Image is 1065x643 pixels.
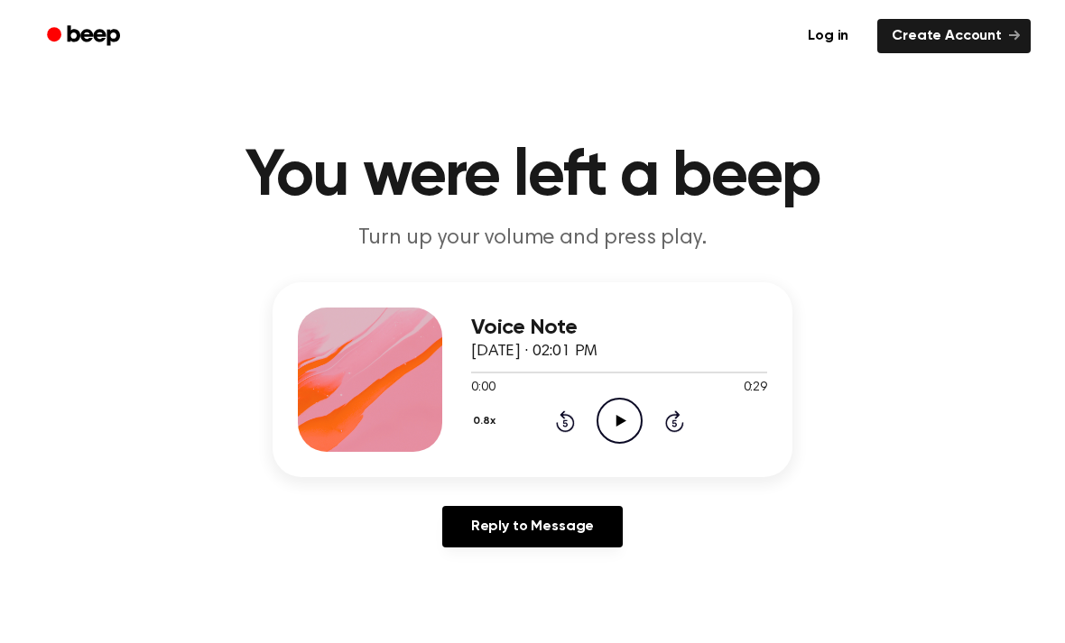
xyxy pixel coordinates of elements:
a: Create Account [877,19,1031,53]
h1: You were left a beep [70,144,995,209]
span: 0:00 [471,379,495,398]
p: Turn up your volume and press play. [186,224,879,253]
button: 0.8x [471,406,502,436]
h3: Voice Note [471,316,767,340]
a: Log in [790,15,866,57]
a: Beep [34,19,136,54]
span: 0:29 [744,379,767,398]
span: [DATE] · 02:01 PM [471,344,597,360]
a: Reply to Message [442,506,623,547]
